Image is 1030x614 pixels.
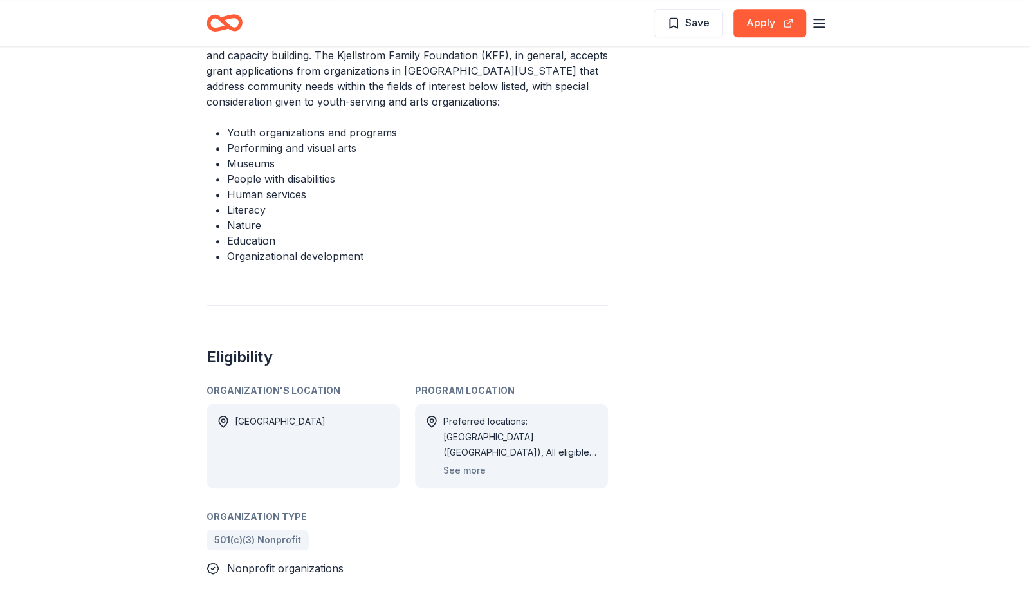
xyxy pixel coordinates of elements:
[207,383,400,398] div: Organization's Location
[227,171,608,187] li: People with disabilities
[207,17,608,109] p: The foundation offers grants supporting a broad range of activities including programmatic initia...
[227,125,608,140] li: Youth organizations and programs
[227,202,608,218] li: Literacy
[207,347,608,367] h2: Eligibility
[415,383,608,398] div: Program Location
[227,233,608,248] li: Education
[685,14,710,31] span: Save
[227,218,608,233] li: Nature
[207,8,243,38] a: Home
[207,509,608,525] div: Organization Type
[235,414,326,478] div: [GEOGRAPHIC_DATA]
[227,187,608,202] li: Human services
[443,414,598,460] div: Preferred locations: [GEOGRAPHIC_DATA] ([GEOGRAPHIC_DATA]), All eligible locations: [GEOGRAPHIC_D...
[227,140,608,156] li: Performing and visual arts
[443,463,486,478] button: See more
[227,562,344,575] span: Nonprofit organizations
[227,248,608,264] li: Organizational development
[733,9,806,37] button: Apply
[227,156,608,171] li: Museums
[654,9,723,37] button: Save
